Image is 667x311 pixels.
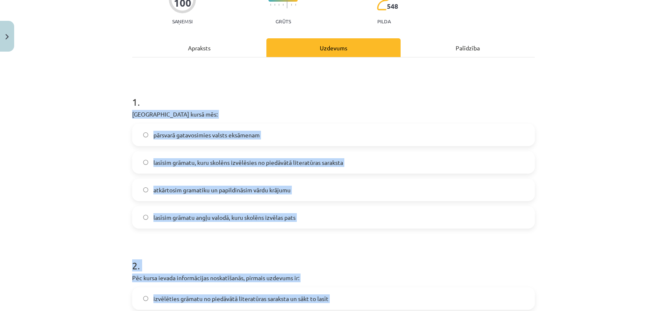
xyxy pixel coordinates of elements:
[132,38,266,57] div: Apraksts
[143,296,148,301] input: izvēlēties grāmatu no piedāvātā literatūras saraksta un sākt to lasīt
[153,213,296,222] span: lasīsim grāmatu angļu valodā, kuru skolēns izvēlas pats
[270,4,271,6] img: icon-short-line-57e1e144782c952c97e751825c79c345078a6d821885a25fce030b3d8c18986b.svg
[153,158,343,167] span: lasīsim grāmatu, kuru skolēns izvēlēsies no piedāvātā literatūras saraksta
[132,274,535,282] p: Pēc kursa ievada informācijas noskatīšanās, pirmais uzdevums ir:
[153,131,260,139] span: pārsvarā gatavosimies valsts eksāmenam
[132,245,535,271] h1: 2 .
[153,294,328,303] span: izvēlēties grāmatu no piedāvātā literatūras saraksta un sākt to lasīt
[387,2,398,10] span: 548
[283,4,283,6] img: icon-short-line-57e1e144782c952c97e751825c79c345078a6d821885a25fce030b3d8c18986b.svg
[274,4,275,6] img: icon-short-line-57e1e144782c952c97e751825c79c345078a6d821885a25fce030b3d8c18986b.svg
[295,4,296,6] img: icon-short-line-57e1e144782c952c97e751825c79c345078a6d821885a25fce030b3d8c18986b.svg
[132,82,535,107] h1: 1 .
[291,4,292,6] img: icon-short-line-57e1e144782c952c97e751825c79c345078a6d821885a25fce030b3d8c18986b.svg
[401,38,535,57] div: Palīdzība
[266,38,401,57] div: Uzdevums
[143,187,148,193] input: atkārtosim gramatiku un papildināsim vārdu krājumu
[143,132,148,138] input: pārsvarā gatavosimies valsts eksāmenam
[143,215,148,220] input: lasīsim grāmatu angļu valodā, kuru skolēns izvēlas pats
[377,18,391,24] p: pilda
[5,34,9,40] img: icon-close-lesson-0947bae3869378f0d4975bcd49f059093ad1ed9edebbc8119c70593378902aed.svg
[132,110,535,119] p: [GEOGRAPHIC_DATA] kursā mēs:
[169,18,196,24] p: Saņemsi
[143,160,148,165] input: lasīsim grāmatu, kuru skolēns izvēlēsies no piedāvātā literatūras saraksta
[276,18,291,24] p: Grūts
[153,186,291,194] span: atkārtosim gramatiku un papildināsim vārdu krājumu
[278,4,279,6] img: icon-short-line-57e1e144782c952c97e751825c79c345078a6d821885a25fce030b3d8c18986b.svg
